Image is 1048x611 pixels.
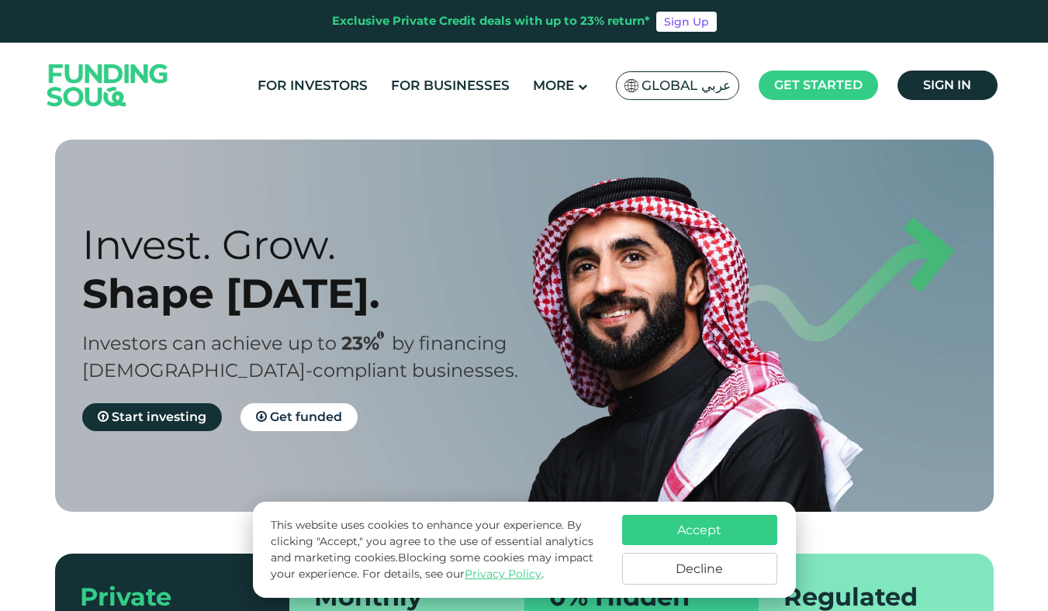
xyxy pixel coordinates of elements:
[362,567,544,581] span: For details, see our .
[82,403,222,431] a: Start investing
[387,73,514,98] a: For Businesses
[271,517,606,582] p: This website uses cookies to enhance your experience. By clicking "Accept," you agree to the use ...
[898,71,998,100] a: Sign in
[254,73,372,98] a: For Investors
[82,332,337,354] span: Investors can achieve up to
[82,269,552,318] div: Shape [DATE].
[377,331,384,340] i: 23% IRR (expected) ~ 15% Net yield (expected)
[332,12,650,30] div: Exclusive Private Credit deals with up to 23% return*
[271,551,593,581] span: Blocking some cookies may impact your experience.
[622,515,777,545] button: Accept
[240,403,358,431] a: Get funded
[622,553,777,585] button: Decline
[624,79,638,92] img: SA Flag
[270,409,342,424] span: Get funded
[32,46,184,124] img: Logo
[341,332,392,354] span: 23%
[82,220,552,269] div: Invest. Grow.
[642,77,731,95] span: Global عربي
[465,567,541,581] a: Privacy Policy
[533,78,574,93] span: More
[112,409,206,424] span: Start investing
[656,12,717,32] a: Sign Up
[774,78,863,92] span: Get started
[923,78,971,92] span: Sign in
